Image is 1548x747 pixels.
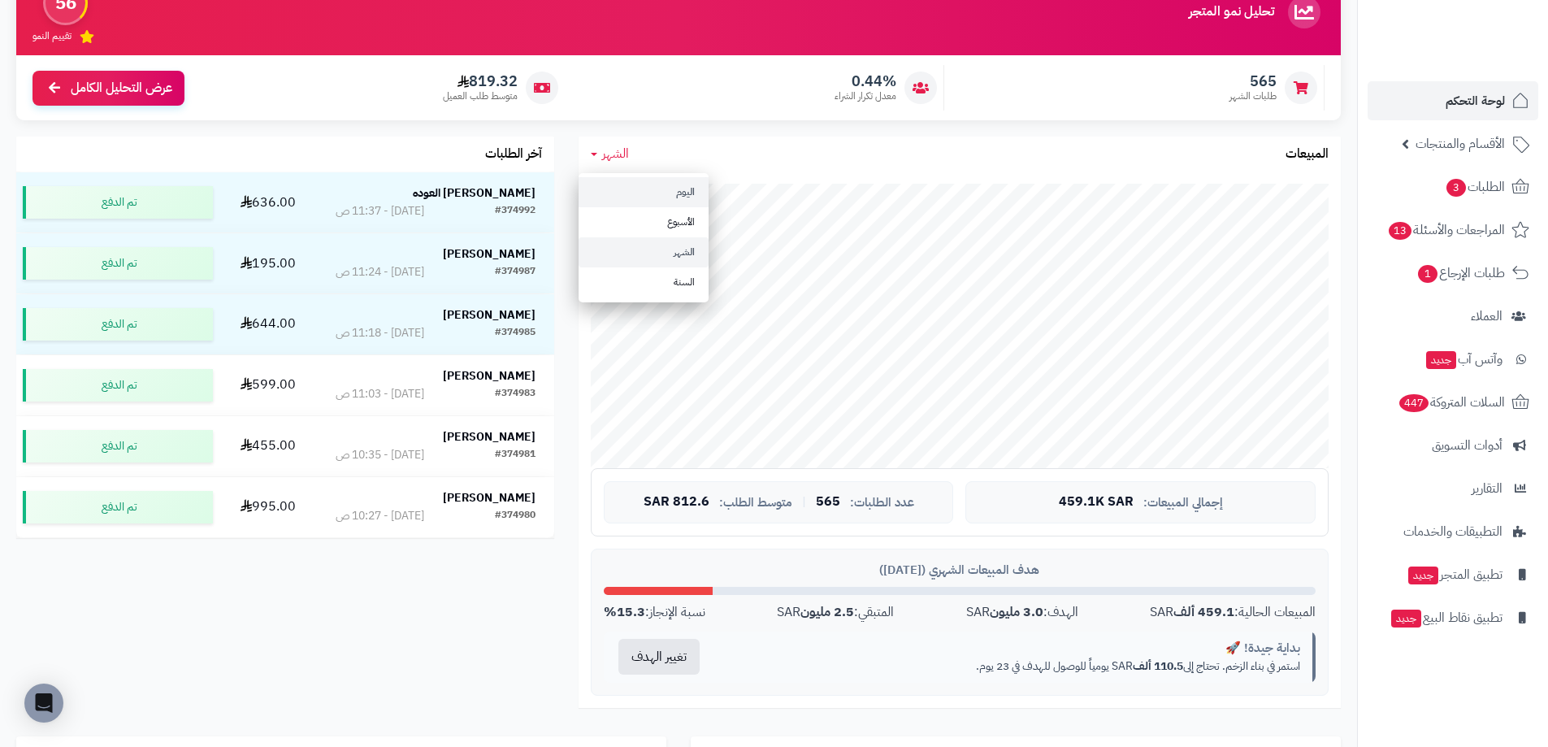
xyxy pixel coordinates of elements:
a: التقارير [1368,469,1538,508]
span: وآتس آب [1424,348,1502,371]
img: logo-2.png [1437,12,1533,46]
a: الطلبات3 [1368,167,1538,206]
a: الشهر [591,145,629,163]
td: 195.00 [219,233,317,293]
strong: [PERSON_NAME] [443,367,536,384]
td: 995.00 [219,477,317,537]
div: نسبة الإنجاز: [604,603,705,622]
span: عرض التحليل الكامل [71,79,172,98]
div: تم الدفع [23,491,213,523]
strong: [PERSON_NAME] [443,428,536,445]
span: تقييم النمو [33,29,72,43]
div: المتبقي: SAR [777,603,894,622]
a: تطبيق المتجرجديد [1368,555,1538,594]
a: المراجعات والأسئلة13 [1368,211,1538,250]
div: [DATE] - 11:03 ص [336,386,424,402]
strong: 459.1 ألف [1173,602,1234,622]
span: التقارير [1472,477,1502,500]
div: المبيعات الحالية: SAR [1150,603,1316,622]
span: متوسط الطلب: [719,496,792,510]
div: هدف المبيعات الشهري ([DATE]) [604,562,1316,579]
div: تم الدفع [23,308,213,341]
span: الأقسام والمنتجات [1416,132,1505,155]
span: 819.32 [443,72,518,90]
a: الأسبوع [579,207,709,237]
td: 455.00 [219,416,317,476]
span: طلبات الإرجاع [1416,262,1505,284]
div: تم الدفع [23,430,213,463]
div: الهدف: SAR [966,603,1078,622]
a: وآتس آبجديد [1368,340,1538,379]
div: Open Intercom Messenger [24,684,63,723]
a: عرض التحليل الكامل [33,71,184,106]
span: 0.44% [835,72,896,90]
span: متوسط طلب العميل [443,89,518,103]
div: #374983 [495,386,536,402]
span: لوحة التحكم [1446,89,1505,112]
strong: 2.5 مليون [800,602,854,622]
span: 565 [1229,72,1277,90]
td: 599.00 [219,355,317,415]
div: #374980 [495,508,536,524]
span: أدوات التسويق [1432,434,1502,457]
a: السلات المتروكة447 [1368,383,1538,422]
strong: 110.5 ألف [1133,658,1183,675]
div: [DATE] - 10:27 ص [336,508,424,524]
strong: [PERSON_NAME] [443,306,536,324]
span: تطبيق نقاط البيع [1390,606,1502,629]
span: الشهر [602,144,629,163]
span: الطلبات [1445,176,1505,198]
div: [DATE] - 11:18 ص [336,325,424,341]
span: 459.1K SAR [1059,495,1134,510]
span: إجمالي المبيعات: [1143,496,1223,510]
span: معدل تكرار الشراء [835,89,896,103]
a: طلبات الإرجاع1 [1368,254,1538,293]
span: 13 [1388,221,1412,241]
span: جديد [1408,567,1438,584]
a: أدوات التسويق [1368,426,1538,465]
span: جديد [1426,351,1456,369]
div: [DATE] - 11:37 ص [336,203,424,219]
span: المراجعات والأسئلة [1387,219,1505,241]
a: تطبيق نقاط البيعجديد [1368,598,1538,637]
div: بداية جيدة! 🚀 [726,640,1300,657]
span: العملاء [1471,305,1502,328]
span: 3 [1446,178,1467,198]
div: [DATE] - 11:24 ص [336,264,424,280]
span: عدد الطلبات: [850,496,914,510]
div: #374992 [495,203,536,219]
strong: [PERSON_NAME] [443,489,536,506]
div: تم الدفع [23,369,213,402]
span: | [802,496,806,508]
h3: المبيعات [1286,147,1329,162]
div: تم الدفع [23,186,213,219]
strong: 3.0 مليون [990,602,1043,622]
a: التطبيقات والخدمات [1368,512,1538,551]
h3: تحليل نمو المتجر [1189,5,1274,20]
span: طلبات الشهر [1229,89,1277,103]
span: تطبيق المتجر [1407,563,1502,586]
td: 636.00 [219,172,317,232]
span: السلات المتروكة [1398,391,1505,414]
strong: [PERSON_NAME] العوده [413,185,536,202]
strong: 15.3% [604,602,645,622]
a: اليوم [579,177,709,207]
span: 447 [1398,393,1429,413]
strong: [PERSON_NAME] [443,245,536,263]
a: السنة [579,267,709,297]
div: #374981 [495,447,536,463]
h3: آخر الطلبات [485,147,542,162]
span: 812.6 SAR [644,495,709,510]
span: التطبيقات والخدمات [1403,520,1502,543]
div: #374985 [495,325,536,341]
a: العملاء [1368,297,1538,336]
span: 1 [1417,264,1438,284]
a: الشهر [579,237,709,267]
div: #374987 [495,264,536,280]
span: جديد [1391,610,1421,628]
button: تغيير الهدف [618,639,700,675]
td: 644.00 [219,294,317,354]
div: تم الدفع [23,247,213,280]
a: لوحة التحكم [1368,81,1538,120]
p: استمر في بناء الزخم. تحتاج إلى SAR يومياً للوصول للهدف في 23 يوم. [726,658,1300,675]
